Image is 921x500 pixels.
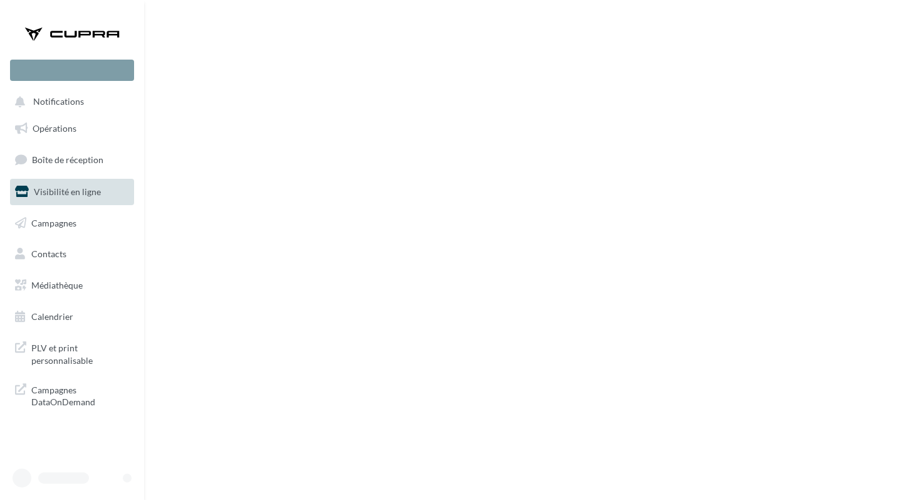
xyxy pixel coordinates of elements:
[8,179,137,205] a: Visibilité en ligne
[31,381,129,408] span: Campagnes DataOnDemand
[8,241,137,267] a: Contacts
[8,334,137,371] a: PLV et print personnalisable
[8,376,137,413] a: Campagnes DataOnDemand
[31,217,76,228] span: Campagnes
[8,210,137,237] a: Campagnes
[31,339,129,366] span: PLV et print personnalisable
[8,115,137,142] a: Opérations
[31,248,66,259] span: Contacts
[8,146,137,173] a: Boîte de réception
[32,154,103,165] span: Boîte de réception
[10,60,134,81] div: Nouvelle campagne
[33,97,84,107] span: Notifications
[33,123,76,134] span: Opérations
[31,280,83,290] span: Médiathèque
[31,311,73,322] span: Calendrier
[34,186,101,197] span: Visibilité en ligne
[8,304,137,330] a: Calendrier
[8,272,137,299] a: Médiathèque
